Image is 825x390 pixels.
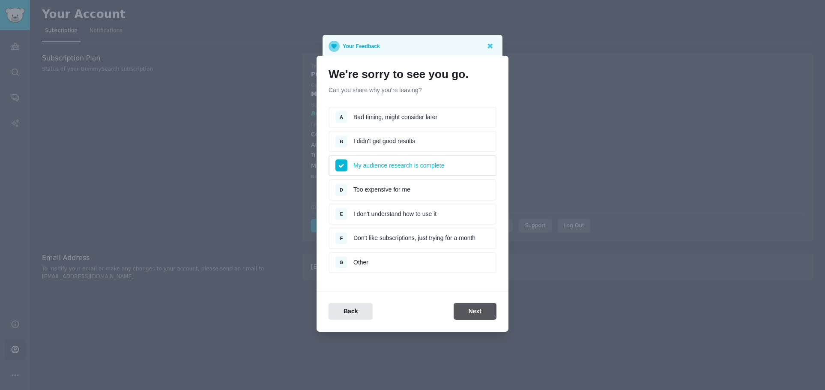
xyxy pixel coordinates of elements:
[340,114,343,120] span: A
[340,139,343,144] span: B
[340,211,343,216] span: E
[340,187,343,192] span: D
[454,303,496,320] button: Next
[329,68,496,81] h1: We're sorry to see you go.
[329,303,373,320] button: Back
[343,41,380,52] p: Your Feedback
[329,86,496,95] p: Can you share why you're leaving?
[340,260,343,265] span: G
[340,236,343,241] span: F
